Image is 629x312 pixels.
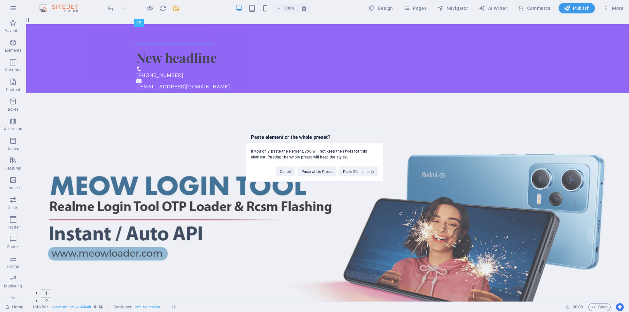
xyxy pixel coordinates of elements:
button: Paste Element only [339,166,378,176]
button: Paste whole Preset [297,166,336,176]
span: [PHONE_NUMBER] [110,56,157,62]
button: Cancel [276,166,295,176]
a: [PHONE_NUMBER] [110,50,487,63]
div: If you only paste the element, you will not keep the styles for this element. Pasting the whole p... [246,143,383,160]
button: 1 [15,273,25,274]
a: [EMAIL_ADDRESS][DOMAIN_NAME] [112,67,204,73]
button: 2 [15,281,25,282]
h3: Paste element or the whole preset? [246,131,383,143]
